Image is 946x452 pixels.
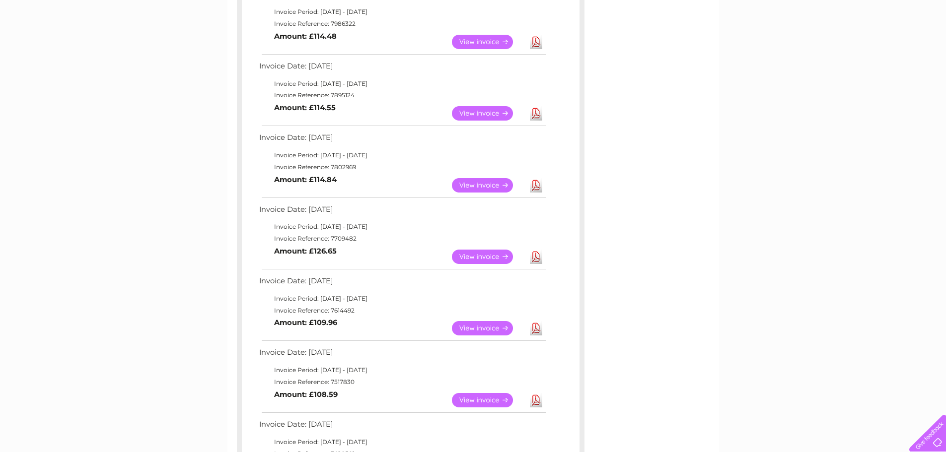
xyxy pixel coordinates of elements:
[274,247,337,256] b: Amount: £126.65
[257,305,547,317] td: Invoice Reference: 7614492
[880,42,904,50] a: Contact
[257,149,547,161] td: Invoice Period: [DATE] - [DATE]
[452,106,525,121] a: View
[824,42,854,50] a: Telecoms
[257,293,547,305] td: Invoice Period: [DATE] - [DATE]
[530,250,542,264] a: Download
[530,321,542,335] a: Download
[759,5,827,17] a: 0333 014 3131
[452,35,525,49] a: View
[274,32,337,41] b: Amount: £114.48
[274,390,338,399] b: Amount: £108.59
[452,250,525,264] a: View
[530,35,542,49] a: Download
[771,42,790,50] a: Water
[913,42,937,50] a: Log out
[452,321,525,335] a: View
[257,274,547,293] td: Invoice Date: [DATE]
[239,5,708,48] div: Clear Business is a trading name of Verastar Limited (registered in [GEOGRAPHIC_DATA] No. 3667643...
[257,89,547,101] td: Invoice Reference: 7895124
[33,26,84,56] img: logo.png
[860,42,874,50] a: Blog
[257,18,547,30] td: Invoice Reference: 7986322
[274,103,336,112] b: Amount: £114.55
[257,364,547,376] td: Invoice Period: [DATE] - [DATE]
[257,203,547,221] td: Invoice Date: [DATE]
[257,161,547,173] td: Invoice Reference: 7802969
[257,78,547,90] td: Invoice Period: [DATE] - [DATE]
[452,393,525,407] a: View
[274,318,337,327] b: Amount: £109.96
[257,221,547,233] td: Invoice Period: [DATE] - [DATE]
[257,233,547,245] td: Invoice Reference: 7709482
[257,60,547,78] td: Invoice Date: [DATE]
[257,418,547,436] td: Invoice Date: [DATE]
[257,131,547,149] td: Invoice Date: [DATE]
[274,175,337,184] b: Amount: £114.84
[452,178,525,193] a: View
[257,376,547,388] td: Invoice Reference: 7517830
[530,106,542,121] a: Download
[530,178,542,193] a: Download
[257,436,547,448] td: Invoice Period: [DATE] - [DATE]
[257,6,547,18] td: Invoice Period: [DATE] - [DATE]
[796,42,818,50] a: Energy
[530,393,542,407] a: Download
[257,346,547,364] td: Invoice Date: [DATE]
